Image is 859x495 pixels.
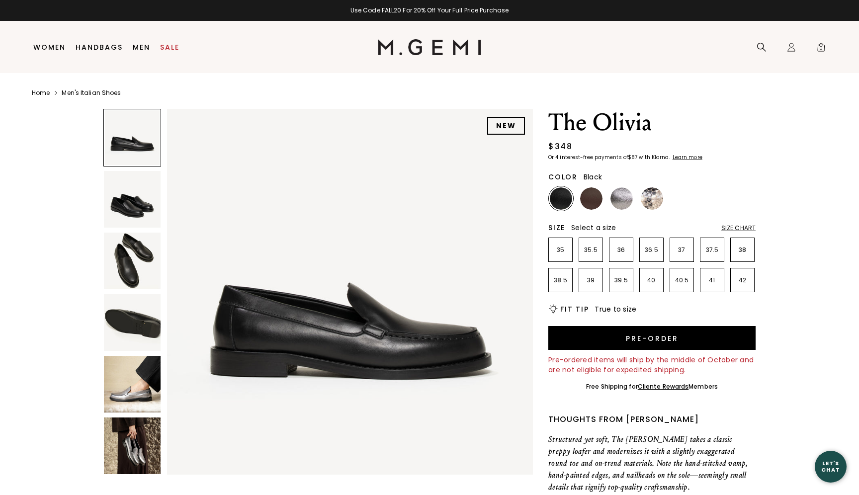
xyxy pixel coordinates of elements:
[104,233,161,289] img: The Olivia
[33,43,66,51] a: Women
[638,382,689,391] a: Cliente Rewards
[586,383,718,391] div: Free Shipping for Members
[816,44,826,54] span: 0
[548,109,756,137] h1: The Olivia
[560,305,589,313] h2: Fit Tip
[670,276,693,284] p: 40.5
[549,246,572,254] p: 35
[641,187,663,210] img: Black and White
[548,433,756,493] p: Structured yet soft, The [PERSON_NAME] takes a classic preppy loafer and modernizes it with a sli...
[548,355,756,375] div: Pre-ordered items will ship by the middle of October and are not eligible for expedited shipping.
[160,43,179,51] a: Sale
[32,89,50,97] a: Home
[571,223,616,233] span: Select a size
[580,187,602,210] img: Chocolate
[731,276,754,284] p: 42
[167,109,533,475] img: The Olivia
[104,171,161,228] img: The Olivia
[579,276,602,284] p: 39
[584,172,602,182] span: Black
[700,276,724,284] p: 41
[548,224,565,232] h2: Size
[673,154,702,161] klarna-placement-style-cta: Learn more
[579,246,602,254] p: 35.5
[609,276,633,284] p: 39.5
[640,276,663,284] p: 40
[548,154,628,161] klarna-placement-style-body: Or 4 interest-free payments of
[639,154,671,161] klarna-placement-style-body: with Klarna
[104,417,161,474] img: The Olivia
[700,246,724,254] p: 37.5
[610,187,633,210] img: Gunmetal
[104,356,161,412] img: The Olivia
[549,276,572,284] p: 38.5
[548,141,572,153] div: $348
[62,89,121,97] a: Men's Italian Shoes
[550,187,572,210] img: Black
[133,43,150,51] a: Men
[731,246,754,254] p: 38
[595,304,636,314] span: True to size
[76,43,123,51] a: Handbags
[640,246,663,254] p: 36.5
[721,224,756,232] div: Size Chart
[548,173,578,181] h2: Color
[628,154,637,161] klarna-placement-style-amount: $87
[104,294,161,351] img: The Olivia
[548,326,756,350] button: Pre-order
[609,246,633,254] p: 36
[672,155,702,161] a: Learn more
[378,39,482,55] img: M.Gemi
[548,413,756,425] div: Thoughts from [PERSON_NAME]
[670,246,693,254] p: 37
[815,460,847,473] div: Let's Chat
[487,117,525,135] div: NEW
